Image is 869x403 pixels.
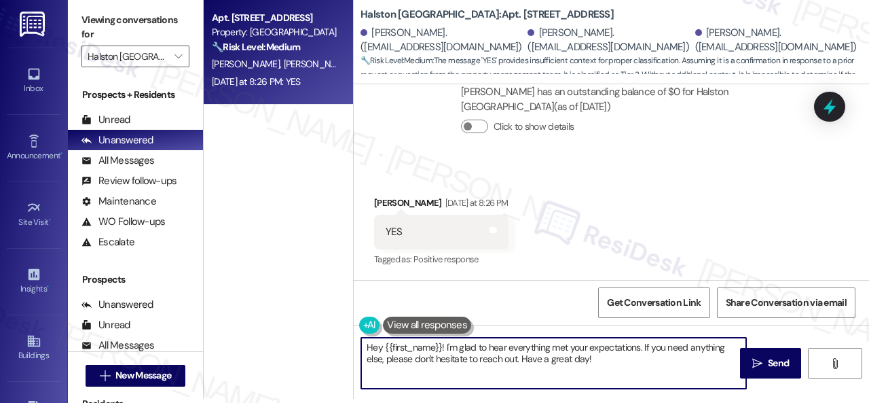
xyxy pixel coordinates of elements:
input: All communities [88,46,168,67]
div: Unread [81,318,130,332]
div: Maintenance [81,194,156,209]
div: [DATE] at 8:26 PM: YES [212,75,301,88]
span: : The message 'YES' provides insufficient context for proper classification. Assuming it is a con... [360,54,869,97]
strong: 🔧 Risk Level: Medium [360,55,432,66]
span: [PERSON_NAME] [212,58,284,70]
div: All Messages [81,154,154,168]
a: Insights • [7,263,61,300]
span: Send [768,356,789,370]
div: [PERSON_NAME]. ([EMAIL_ADDRESS][DOMAIN_NAME]) [528,26,691,55]
div: All Messages [81,338,154,353]
i:  [752,358,762,369]
i:  [830,358,840,369]
strong: 🔧 Risk Level: Medium [212,41,300,53]
span: • [60,149,62,158]
span: New Message [115,368,171,383]
div: [PERSON_NAME]. ([EMAIL_ADDRESS][DOMAIN_NAME]) [695,26,859,55]
div: Tagged as: [374,249,509,269]
div: Unanswered [81,133,153,147]
a: Buildings [7,330,61,366]
span: Positive response [413,253,479,265]
div: Prospects [68,273,203,287]
i:  [100,370,110,381]
div: Review follow-ups [81,174,177,188]
div: Prospects + Residents [68,88,203,102]
div: Apt. [STREET_ADDRESS] [212,11,337,25]
button: Share Conversation via email [717,287,855,318]
div: [DATE] at 8:26 PM [442,196,509,210]
div: [PERSON_NAME]. ([EMAIL_ADDRESS][DOMAIN_NAME]) [360,26,524,55]
div: Unanswered [81,298,153,312]
div: YES [386,225,402,239]
div: [PERSON_NAME] [374,196,509,215]
span: Share Conversation via email [726,296,847,310]
div: Unread [81,113,130,127]
span: [PERSON_NAME] [284,58,356,70]
b: Halston [GEOGRAPHIC_DATA]: Apt. [STREET_ADDRESS] [360,7,614,22]
img: ResiDesk Logo [20,12,48,37]
div: Escalate [81,235,134,249]
button: New Message [86,365,186,387]
a: Site Visit • [7,196,61,233]
span: Get Conversation Link [607,296,701,310]
button: Get Conversation Link [598,287,709,318]
span: • [49,215,51,225]
a: Inbox [7,63,61,99]
textarea: Hey {{first_name}}! I'm glad to hear everything met your expectations. If you need anything else,... [361,338,746,389]
div: WO Follow-ups [81,215,165,229]
label: Viewing conversations for [81,10,189,46]
span: • [47,282,49,292]
button: Send [740,348,801,379]
div: Property: [GEOGRAPHIC_DATA] [212,25,337,39]
div: [PERSON_NAME] has an outstanding balance of $0 for Halston [GEOGRAPHIC_DATA] (as of [DATE]) [461,85,806,114]
i:  [174,51,182,62]
label: Click to show details [494,120,574,134]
